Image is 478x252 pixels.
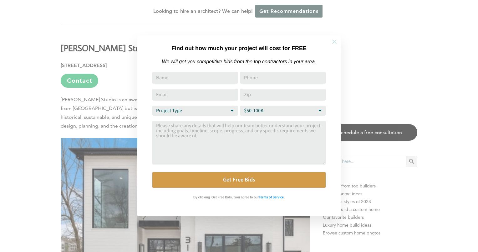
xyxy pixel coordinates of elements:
strong: Terms of Service [259,196,284,199]
select: Project Type [152,106,238,116]
input: Zip [240,89,326,101]
em: We will get you competitive bids from the top contractors in your area. [162,59,316,64]
select: Budget Range [240,106,326,116]
strong: Find out how much your project will cost for FREE [171,45,307,51]
input: Name [152,72,238,84]
input: Email Address [152,89,238,101]
a: Terms of Service [259,194,284,199]
textarea: Comment or Message [152,121,326,165]
button: Close [323,31,345,53]
input: Phone [240,72,326,84]
strong: . [284,196,285,199]
strong: By clicking 'Get Free Bids,' you agree to our [193,196,259,199]
button: Get Free Bids [152,172,326,188]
